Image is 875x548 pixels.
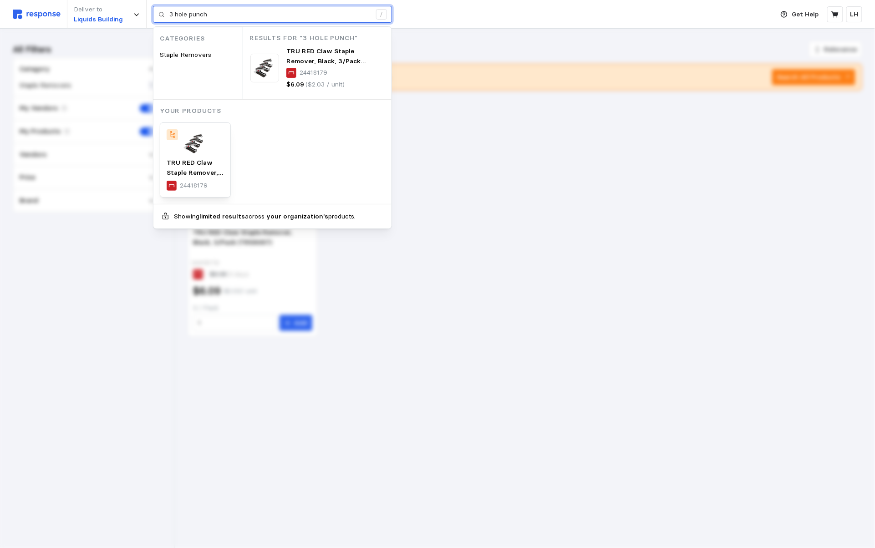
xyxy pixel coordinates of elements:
[74,5,123,15] p: Deliver to
[160,34,243,44] p: Categories
[792,10,819,20] p: Get Help
[160,106,392,116] p: Your Products
[286,80,304,90] p: $6.09
[174,212,356,222] p: Showing across products.
[775,6,824,23] button: Get Help
[160,51,211,59] span: Staple Removers
[180,181,208,191] p: 24418179
[200,212,245,220] b: limited results
[13,10,61,19] img: svg%3e
[376,9,387,20] div: /
[249,33,392,43] p: Results for "3 hole punch"
[306,80,345,90] p: ($2.03 / unit)
[167,129,224,158] img: 7A6D22FF-7170-4B33-98B758DC4E7E4B87_sc7
[850,10,859,20] p: LH
[286,47,366,75] span: TRU RED Claw Staple Remover, Black, 3/Pack (TR58087)
[169,6,371,23] input: Search for a product name or SKU
[300,68,327,78] p: 24418179
[74,15,123,25] p: Liquids Building
[267,212,329,220] b: your organization's
[846,6,862,22] button: LH
[250,54,279,82] img: 7A6D22FF-7170-4B33-98B758DC4E7E4B87_sc7
[167,158,223,196] span: TRU RED Claw Staple Remover, Black, 3/Pack (TR58087)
